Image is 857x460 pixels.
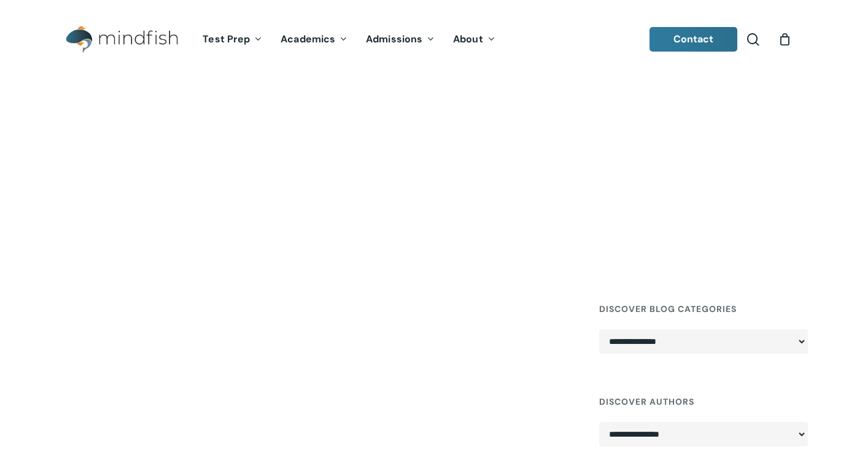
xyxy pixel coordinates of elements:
h4: Discover Authors [599,391,808,413]
span: Admissions [366,33,422,45]
span: Test Prep [203,33,250,45]
span: Academics [281,33,335,45]
a: Contact [650,27,738,52]
a: About [444,34,505,45]
header: Main Menu [49,17,808,63]
a: Admissions [357,34,444,45]
span: All Posts By [49,130,125,149]
h4: Discover Blog Categories [599,298,808,320]
h1: [PERSON_NAME] [49,149,808,175]
nav: Main Menu [193,17,504,63]
span: Contact [673,33,714,45]
a: Academics [271,34,357,45]
span: About [453,33,483,45]
a: Test Prep [193,34,271,45]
